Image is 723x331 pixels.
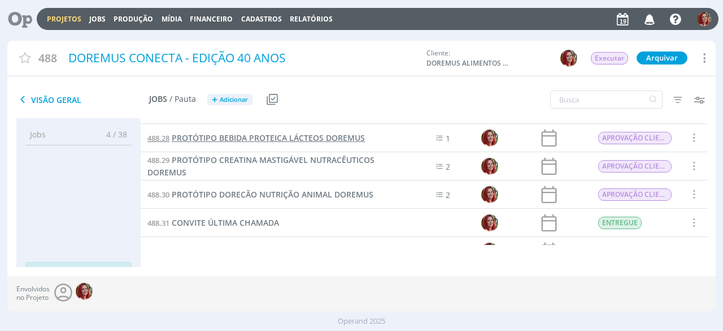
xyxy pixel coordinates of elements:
span: + [212,94,217,106]
span: Jobs [149,94,167,104]
span: 2 [446,161,450,172]
button: G [696,9,712,29]
span: 488.31 [147,218,169,228]
img: G [560,50,577,67]
button: Executar [590,51,629,65]
span: 488.29 [147,155,169,165]
div: Cliente: [426,48,593,68]
span: DOREMUS ALIMENTOS LTDA [426,58,511,68]
span: PROTÓTIPO DORECÃO NUTRIÇÃO ANIMAL DOREMUS [172,189,373,200]
button: Relatórios [286,15,336,24]
a: Relatórios [290,14,333,24]
a: Financeiro [190,14,233,24]
img: G [481,214,498,231]
span: APROVAÇÃO CLIENTE [598,132,672,144]
a: 488.28PROTÓTIPO BEBIDA PROTEICA LÁCTEOS DOREMUS [147,132,365,144]
span: Executar [591,52,628,65]
span: 4 / 38 [98,128,127,140]
img: G [481,158,498,175]
span: 1 [446,133,450,144]
img: G [481,186,498,203]
span: APROVAÇÃO CLIENTE [598,160,672,173]
span: 488 [38,50,57,66]
span: Adicionar [220,96,248,104]
span: 2 [446,190,450,200]
button: Projetos [43,15,85,24]
button: Produção [110,15,156,24]
button: Jobs [86,15,109,24]
button: Financeiro [186,15,236,24]
span: APROVAÇÃO CLIENTE [598,188,672,201]
span: Envolvidos no Projeto [16,285,50,302]
span: CONVITE ÚLTIMA CHAMADA [172,217,279,228]
span: Visão Geral [16,93,149,106]
img: G [481,130,498,147]
a: 488.30PROTÓTIPO DORECÃO NUTRIÇÃO ANIMAL DOREMUS [147,188,373,201]
span: / Pauta [169,94,196,104]
img: G [76,283,93,300]
span: Cadastros [241,14,282,24]
input: Busca [550,91,663,109]
button: Mídia [158,15,185,24]
span: 488.28 [147,133,169,143]
span: 488.30 [147,190,169,200]
a: Mídia [162,14,182,24]
button: Cadastros [238,15,285,24]
div: DOREMUS CONECTA - EDIÇÃO 40 ANOS [64,45,420,71]
a: 488.31CONVITE ÚLTIMA CHAMADA [147,217,279,229]
button: G [560,49,578,67]
a: 488.29PROTÓTIPO CREATINA MASTIGÁVEL NUTRACÊUTICOS DOREMUS [147,154,378,178]
button: Arquivar [637,51,687,65]
a: Produção [114,14,153,24]
span: PROTÓTIPO CREATINA MASTIGÁVEL NUTRACÊUTICOS DOREMUS [147,154,374,178]
span: PROTÓTIPO BEBIDA PROTEICA LÁCTEOS DOREMUS [172,132,365,143]
span: Jobs [30,128,46,140]
a: Projetos [47,14,81,24]
button: +Adicionar [207,94,252,106]
img: G [697,12,711,26]
img: G [481,243,498,260]
span: ENTREGUE [598,217,642,229]
a: Jobs [89,14,106,24]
